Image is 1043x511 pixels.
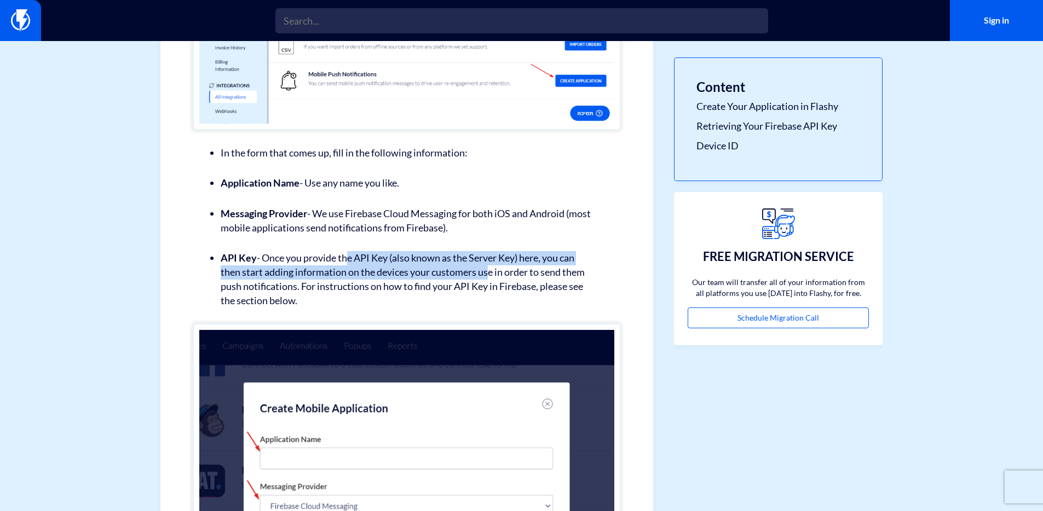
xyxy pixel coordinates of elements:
[221,177,299,189] strong: Application Name
[221,207,593,235] li: - We use Firebase Cloud Messaging for both iOS and Android (most mobile applications send notific...
[221,251,593,307] li: - Once you provide the API Key (also known as the Server Key) here, you can then start adding inf...
[688,277,869,299] p: Our team will transfer all of your information from all platforms you use [DATE] into Flashy, for...
[696,80,860,94] h3: Content
[221,176,593,190] li: - Use any name you like.
[221,146,593,160] li: In the form that comes up, fill in the following information:
[688,307,869,328] a: Schedule Migration Call
[275,8,768,33] input: Search...
[696,100,860,114] a: Create Your Application in Flashy
[221,207,307,219] strong: Messaging Provider
[703,250,854,263] h3: FREE MIGRATION SERVICE
[696,139,860,153] a: Device ID
[696,119,860,133] a: Retrieving Your Firebase API Key
[221,252,257,264] strong: API Key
